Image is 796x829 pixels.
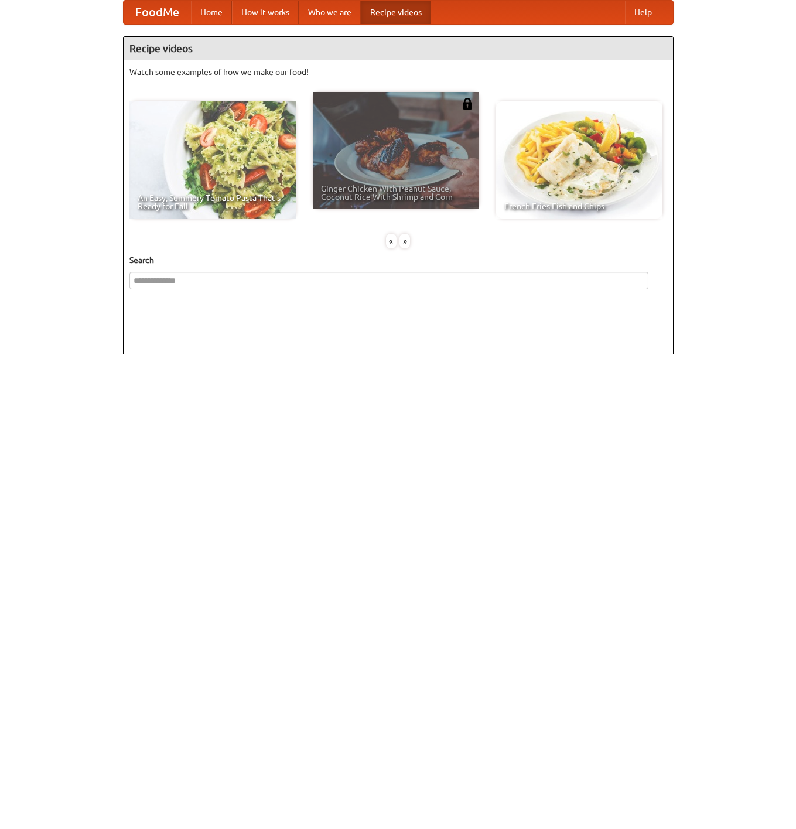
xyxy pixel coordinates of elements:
h5: Search [129,254,667,266]
span: An Easy, Summery Tomato Pasta That's Ready for Fall [138,194,288,210]
div: » [399,234,410,248]
a: FoodMe [124,1,191,24]
a: How it works [232,1,299,24]
a: French Fries Fish and Chips [496,101,662,219]
span: French Fries Fish and Chips [504,202,654,210]
a: Help [625,1,661,24]
a: Home [191,1,232,24]
a: Recipe videos [361,1,431,24]
a: Who we are [299,1,361,24]
div: « [386,234,397,248]
p: Watch some examples of how we make our food! [129,66,667,78]
a: An Easy, Summery Tomato Pasta That's Ready for Fall [129,101,296,219]
h4: Recipe videos [124,37,673,60]
img: 483408.png [462,98,473,110]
